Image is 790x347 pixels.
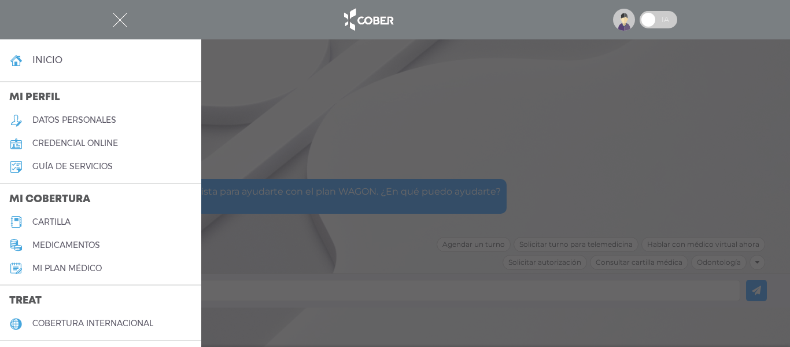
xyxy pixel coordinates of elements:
h5: Mi plan médico [32,264,102,273]
h5: medicamentos [32,240,100,250]
img: profile-placeholder.svg [613,9,635,31]
h5: guía de servicios [32,162,113,171]
img: Cober_menu-close-white.svg [113,13,127,27]
h5: cartilla [32,217,71,227]
h5: datos personales [32,115,116,125]
h5: cobertura internacional [32,319,153,328]
img: logo_cober_home-white.png [338,6,398,34]
h5: credencial online [32,138,118,148]
h4: inicio [32,54,62,65]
